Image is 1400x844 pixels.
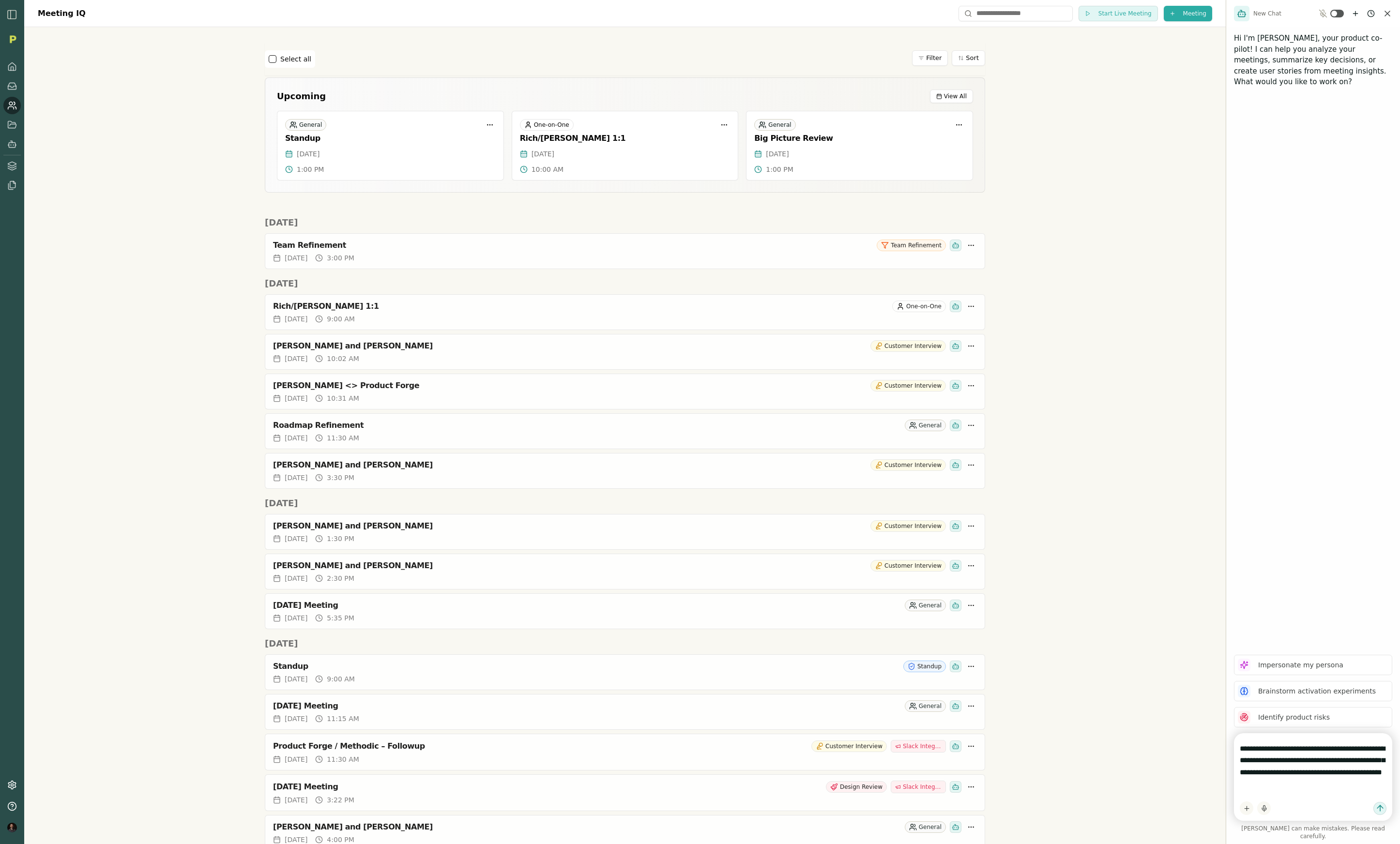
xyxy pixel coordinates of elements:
span: [DATE] [285,795,307,805]
div: Customer Interview [811,740,887,752]
button: Send message [1373,802,1386,815]
div: One-on-One [520,119,574,131]
div: [PERSON_NAME] and [PERSON_NAME] [273,460,867,470]
span: Slack Integration for Product Forge [903,783,942,791]
span: [DATE] [285,674,307,684]
span: [DATE] [297,149,320,159]
div: Smith has been invited [950,781,961,793]
div: Smith has been invited [950,459,961,471]
div: Smith has been invited [950,520,961,532]
button: More options [953,119,965,131]
span: [DATE] [285,534,307,543]
span: [DATE] [285,314,307,324]
span: Slack Integration for Product Forge [903,742,942,750]
button: More options [965,600,977,611]
button: Help [3,798,21,815]
div: [PERSON_NAME] and [PERSON_NAME] [273,822,901,832]
button: New chat [1350,8,1361,19]
span: [DATE] [285,253,307,263]
span: [DATE] [285,573,307,583]
button: Add content to chat [1240,801,1253,815]
a: Team RefinementTeam Refinement[DATE]3:00 PM [265,233,985,269]
div: Smith has been invited [950,821,961,833]
div: Roadmap Refinement [273,421,901,430]
div: Team Refinement [273,241,873,250]
button: More options [965,661,977,672]
h2: [DATE] [265,637,985,650]
div: Smith has been invited [950,380,961,392]
div: General [754,119,795,131]
span: 9:00 AM [327,674,355,684]
button: More options [965,420,977,431]
span: 1:00 PM [297,165,324,174]
button: Start dictation [1257,801,1271,815]
a: [PERSON_NAME] <> Product ForgeCustomer Interview[DATE]10:31 AM [265,374,985,409]
button: Brainstorm activation experiments [1234,681,1392,701]
h2: [DATE] [265,497,985,510]
span: [DATE] [285,473,307,482]
span: 3:00 PM [327,253,354,263]
button: Toggle ambient mode [1330,10,1344,17]
a: [PERSON_NAME] and [PERSON_NAME]Customer Interview[DATE]3:30 PM [265,453,985,489]
span: 1:30 PM [327,534,354,543]
button: Meeting [1164,6,1212,21]
span: 10:00 AM [532,165,563,174]
a: Roadmap RefinementGeneral[DATE]11:30 AM [265,413,985,449]
button: Chat history [1365,8,1377,19]
button: Sort [952,50,985,66]
p: Hi I'm [PERSON_NAME], your product co-pilot! I can help you analyze your meetings, summarize key ... [1234,33,1392,88]
div: General [905,700,946,712]
span: [DATE] [766,149,789,159]
p: Brainstorm activation experiments [1258,686,1376,696]
div: [DATE] Meeting [273,782,822,792]
div: Smith has been invited [950,340,961,352]
button: Identify product risks [1234,707,1392,727]
p: Impersonate my persona [1258,660,1343,670]
div: Standup [903,661,946,672]
span: [DATE] [285,613,307,623]
button: More options [965,240,977,251]
a: [PERSON_NAME] and [PERSON_NAME]Customer Interview[DATE]1:30 PM [265,514,985,550]
span: Meeting [1183,10,1206,17]
span: [DATE] [285,714,307,723]
div: One-on-One [892,301,946,312]
div: Standup [285,134,496,143]
button: More options [965,380,977,392]
a: [DATE] MeetingDesign ReviewSlack Integration for Product Forge[DATE]3:22 PM [265,774,985,811]
button: More options [965,340,977,352]
button: More options [965,700,977,712]
img: Organization logo [5,32,20,46]
div: Team Refinement [877,240,946,251]
button: More options [484,119,496,131]
div: Design Review [826,781,887,793]
span: [PERSON_NAME] can make mistakes. Please read carefully. [1234,825,1392,840]
div: [DATE] Meeting [273,701,901,711]
span: 3:22 PM [327,795,354,805]
button: Close chat [1383,9,1392,18]
img: sidebar [6,9,18,20]
div: [PERSON_NAME] and [PERSON_NAME] [273,561,867,571]
div: Rich/[PERSON_NAME] 1:1 [273,301,888,311]
p: Identify product risks [1258,712,1330,723]
a: Product Forge / Methodic – FollowupCustomer InterviewSlack Integration for Product Forge[DATE]11:... [265,734,985,770]
button: Start Live Meeting [1079,6,1158,21]
div: Smith has been invited [950,420,961,431]
div: Rich/[PERSON_NAME] 1:1 [520,134,730,143]
button: More options [965,520,977,532]
div: Smith has been invited [950,600,961,611]
button: More options [965,740,977,752]
div: Customer Interview [870,340,946,352]
span: [DATE] [285,433,307,443]
div: Product Forge / Methodic – Followup [273,741,807,751]
span: 1:00 PM [766,165,793,174]
div: Smith has been invited [950,740,961,752]
button: More options [965,821,977,833]
span: 9:00 AM [327,314,355,324]
span: 11:30 AM [327,754,359,764]
span: 3:30 PM [327,473,354,482]
h2: [DATE] [265,277,985,290]
div: [PERSON_NAME] and [PERSON_NAME] [273,521,867,531]
div: Smith has been invited [950,240,961,251]
h2: Upcoming [277,90,326,103]
span: 11:30 AM [327,433,359,443]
